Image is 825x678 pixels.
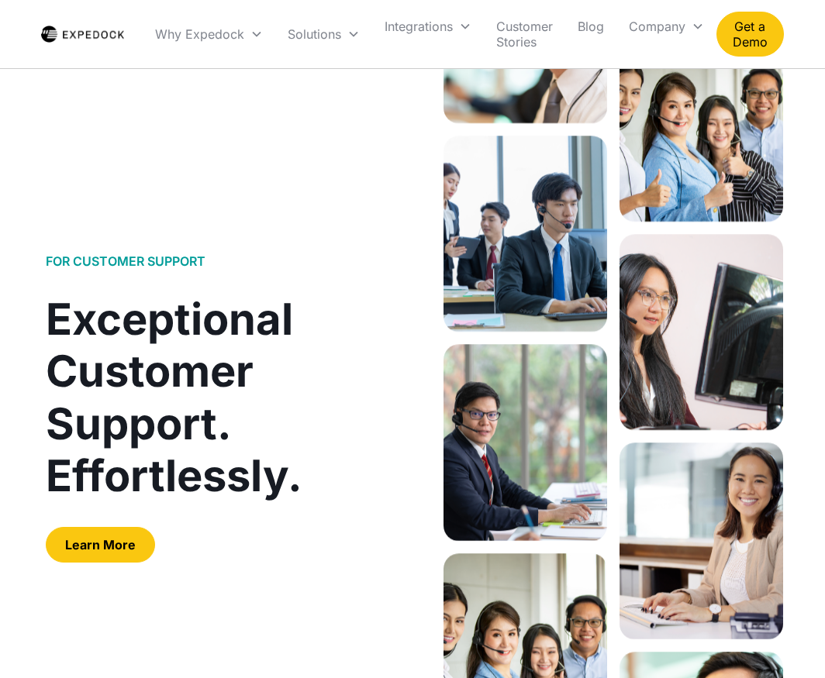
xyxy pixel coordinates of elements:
[385,19,453,34] div: Integrations
[444,136,607,332] img: employees in suit and working at the office
[620,234,783,431] img: a woman in front of a computer and wearing a headset
[46,254,205,269] h1: FOR CUSTOMER SUPPORT
[444,345,607,542] img: a man in a suit with a headset
[288,26,341,42] div: Solutions
[620,443,783,640] img: a smiling woman
[46,527,155,563] a: Learn More
[716,12,784,57] a: Get a Demo
[41,25,124,43] img: Expedock Logo
[46,294,319,502] div: Exceptional Customer Support. Effortlessly.
[620,25,783,222] img: three woman and a man smiling and had their thumps up
[629,19,685,34] div: Company
[155,26,244,42] div: Why Expedock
